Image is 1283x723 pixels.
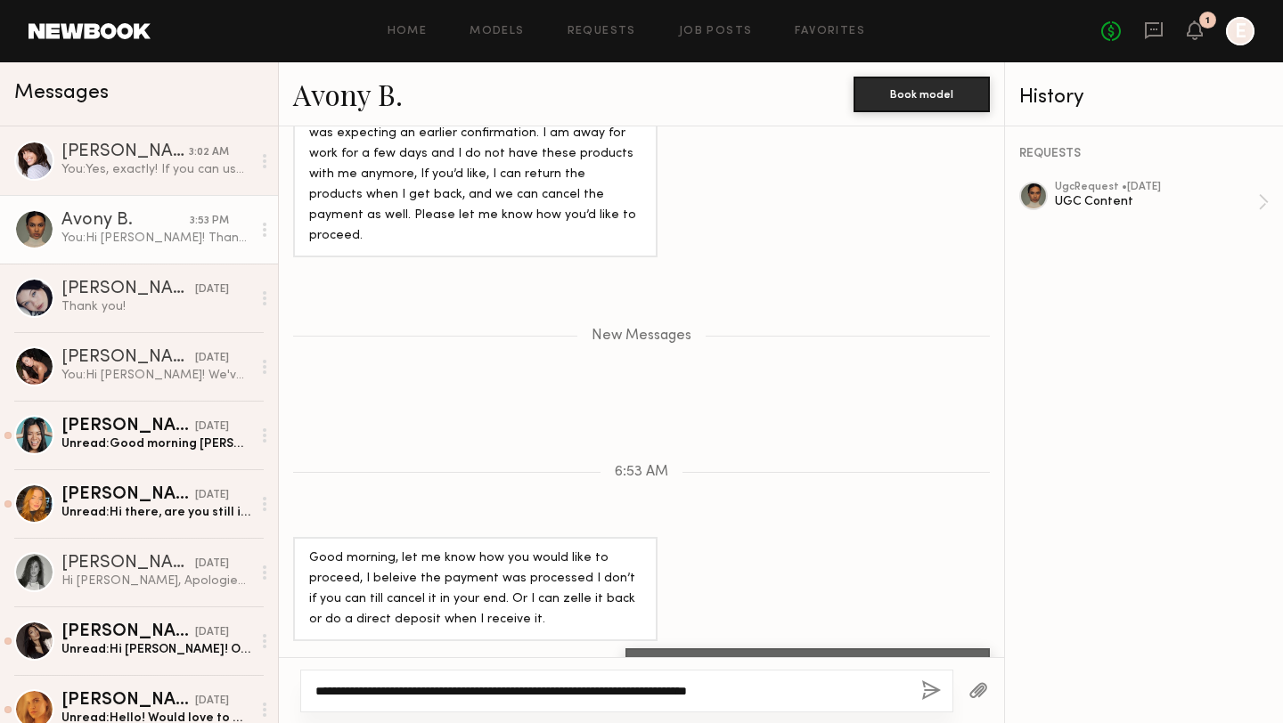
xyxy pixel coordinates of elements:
[61,692,195,710] div: [PERSON_NAME]
[61,435,251,452] div: Unread: Good morning [PERSON_NAME], Hope you had a wonderful weekend! I just wanted to check-in a...
[195,693,229,710] div: [DATE]
[61,573,251,589] div: Hi [PERSON_NAME], Apologies I’m just barely seeing your message now! I’ll link my UGC portfolio f...
[1055,182,1269,223] a: ugcRequest •[DATE]UGC Content
[61,504,251,521] div: Unread: Hi there, are you still interested? Please reach out to my email for a faster response: c...
[1226,17,1254,45] a: E
[309,83,641,247] div: Hi. Thank you for getting back to me. Unfortunately, I won’t be able to make the requested change...
[615,465,668,480] span: 6:53 AM
[293,75,403,113] a: Avony B.
[61,418,195,435] div: [PERSON_NAME]
[189,144,229,161] div: 3:02 AM
[61,641,251,658] div: Unread: Hi [PERSON_NAME]! Omg, thank you so much for reaching out, I absolutely love Skin Gym and...
[309,548,641,630] div: Good morning, let me know how you would like to proceed, I beleive the payment was processed I do...
[195,556,229,573] div: [DATE]
[470,26,524,37] a: Models
[795,26,865,37] a: Favorites
[195,624,229,641] div: [DATE]
[854,77,990,112] button: Book model
[679,26,753,37] a: Job Posts
[61,555,195,573] div: [PERSON_NAME]
[388,26,428,37] a: Home
[61,230,251,247] div: You: Hi [PERSON_NAME]! Thank you for letting me know. Would you be able to cancel on your end?
[1205,16,1210,26] div: 1
[61,143,189,161] div: [PERSON_NAME]
[61,486,195,504] div: [PERSON_NAME]
[61,623,195,641] div: [PERSON_NAME]
[568,26,636,37] a: Requests
[1055,193,1258,210] div: UGC Content
[1055,182,1258,193] div: ugc Request • [DATE]
[1019,87,1269,108] div: History
[195,418,229,435] div: [DATE]
[61,161,251,178] div: You: Yes, exactly! If you can use the two example links as reference. No voice over but can be mo...
[61,367,251,384] div: You: Hi [PERSON_NAME]! We've been trying to reach out. Please let us know if you're still interested
[854,85,990,101] a: Book model
[61,212,190,230] div: Avony B.
[592,329,691,344] span: New Messages
[61,298,251,315] div: Thank you!
[195,350,229,367] div: [DATE]
[14,83,109,103] span: Messages
[1019,148,1269,160] div: REQUESTS
[61,280,195,298] div: [PERSON_NAME]
[190,213,229,230] div: 3:53 PM
[195,281,229,298] div: [DATE]
[61,349,195,367] div: [PERSON_NAME]
[195,487,229,504] div: [DATE]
